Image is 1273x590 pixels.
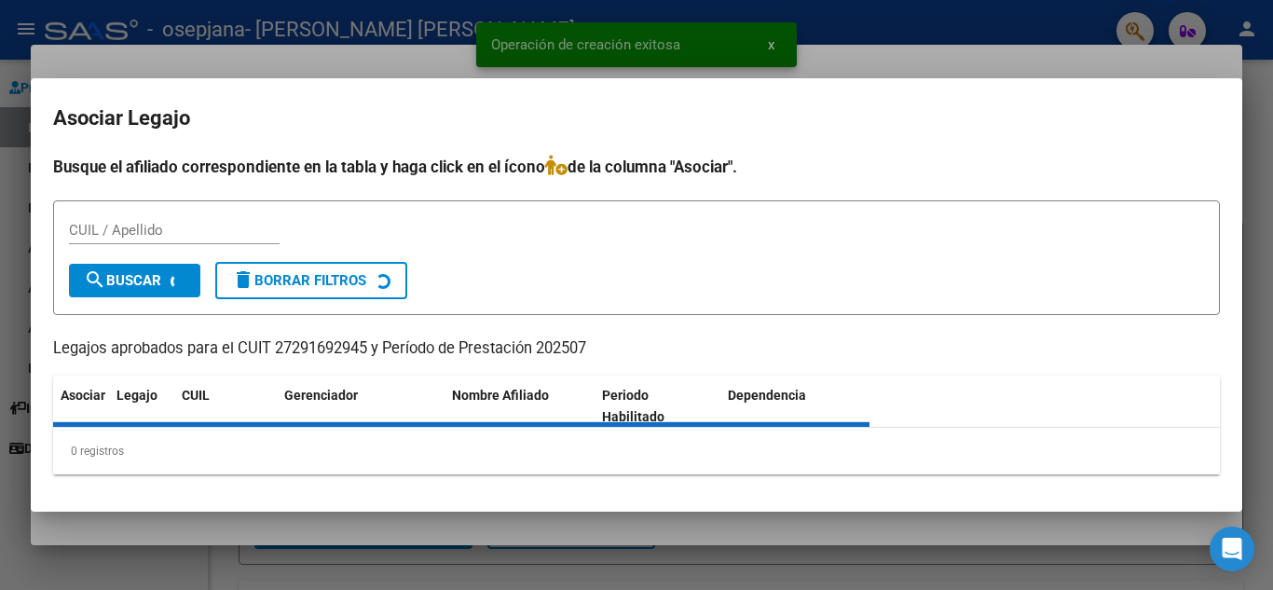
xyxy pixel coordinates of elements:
[53,155,1220,179] h4: Busque el afiliado correspondiente en la tabla y haga click en el ícono de la columna "Asociar".
[61,388,105,403] span: Asociar
[53,337,1220,361] p: Legajos aprobados para el CUIT 27291692945 y Período de Prestación 202507
[452,388,549,403] span: Nombre Afiliado
[84,268,106,291] mat-icon: search
[232,272,366,289] span: Borrar Filtros
[215,262,407,299] button: Borrar Filtros
[277,376,445,437] datatable-header-cell: Gerenciador
[445,376,595,437] datatable-header-cell: Nombre Afiliado
[116,388,157,403] span: Legajo
[728,388,806,403] span: Dependencia
[174,376,277,437] datatable-header-cell: CUIL
[69,264,200,297] button: Buscar
[84,272,161,289] span: Buscar
[109,376,174,437] datatable-header-cell: Legajo
[182,388,210,403] span: CUIL
[720,376,870,437] datatable-header-cell: Dependencia
[53,376,109,437] datatable-header-cell: Asociar
[232,268,254,291] mat-icon: delete
[1210,527,1254,571] div: Open Intercom Messenger
[53,428,1220,474] div: 0 registros
[53,101,1220,136] h2: Asociar Legajo
[595,376,720,437] datatable-header-cell: Periodo Habilitado
[284,388,358,403] span: Gerenciador
[602,388,664,424] span: Periodo Habilitado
